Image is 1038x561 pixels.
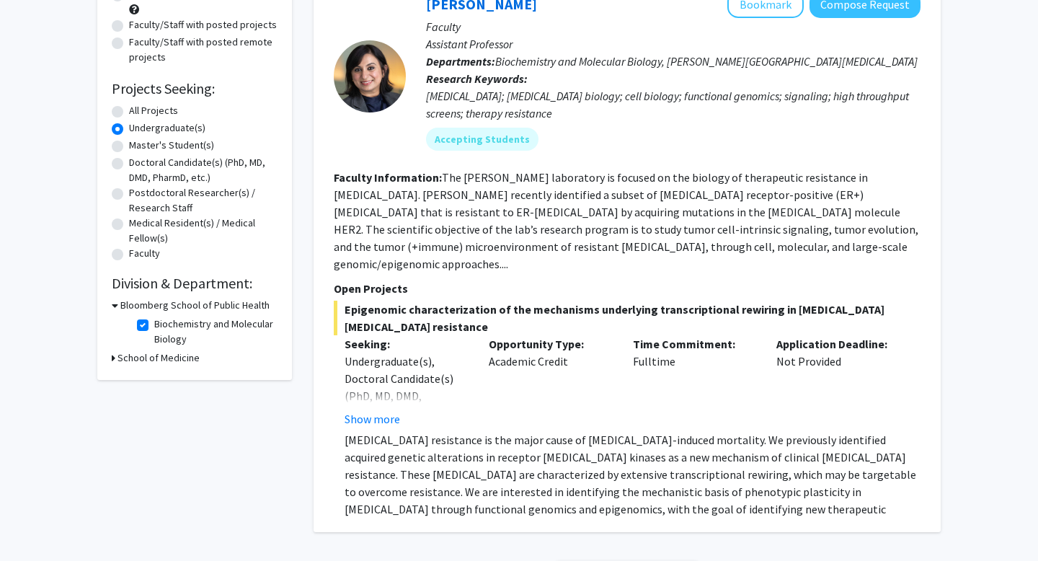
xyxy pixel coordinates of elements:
div: Not Provided [766,335,910,428]
label: Master's Student(s) [129,138,214,153]
fg-read-more: The [PERSON_NAME] laboratory is focused on the biology of therapeutic resistance in [MEDICAL_DATA... [334,170,918,271]
label: All Projects [129,103,178,118]
div: [MEDICAL_DATA]; [MEDICAL_DATA] biology; cell biology; functional genomics; signaling; high throug... [426,87,921,122]
label: Postdoctoral Researcher(s) / Research Staff [129,185,278,216]
button: Show more [345,410,400,428]
label: Faculty/Staff with posted remote projects [129,35,278,65]
div: Academic Credit [478,335,622,428]
div: Undergraduate(s), Doctoral Candidate(s) (PhD, MD, DMD, PharmD, etc.), Postdoctoral Researcher(s) ... [345,353,467,508]
b: Faculty Information: [334,170,442,185]
b: Research Keywords: [426,71,528,86]
span: Epigenomic characterization of the mechanisms underlying transcriptional rewiring in [MEDICAL_DAT... [334,301,921,335]
h2: Projects Seeking: [112,80,278,97]
p: Time Commitment: [633,335,755,353]
label: Medical Resident(s) / Medical Fellow(s) [129,216,278,246]
p: [MEDICAL_DATA] resistance is the major cause of [MEDICAL_DATA]-induced mortality. We previously i... [345,431,921,535]
div: Fulltime [622,335,766,428]
p: Seeking: [345,335,467,353]
p: Opportunity Type: [489,335,611,353]
h2: Division & Department: [112,275,278,292]
p: Open Projects [334,280,921,297]
b: Departments: [426,54,495,69]
p: Assistant Professor [426,35,921,53]
mat-chip: Accepting Students [426,128,538,151]
label: Undergraduate(s) [129,120,205,136]
span: Biochemistry and Molecular Biology, [PERSON_NAME][GEOGRAPHIC_DATA][MEDICAL_DATA] [495,54,918,69]
h3: School of Medicine [117,350,200,366]
label: Doctoral Candidate(s) (PhD, MD, DMD, PharmD, etc.) [129,155,278,185]
label: Faculty/Staff with posted projects [129,17,277,32]
iframe: Chat [11,496,61,550]
p: Application Deadline: [776,335,899,353]
h3: Bloomberg School of Public Health [120,298,270,313]
label: Biochemistry and Molecular Biology [154,317,274,347]
p: Faculty [426,18,921,35]
label: Faculty [129,246,160,261]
